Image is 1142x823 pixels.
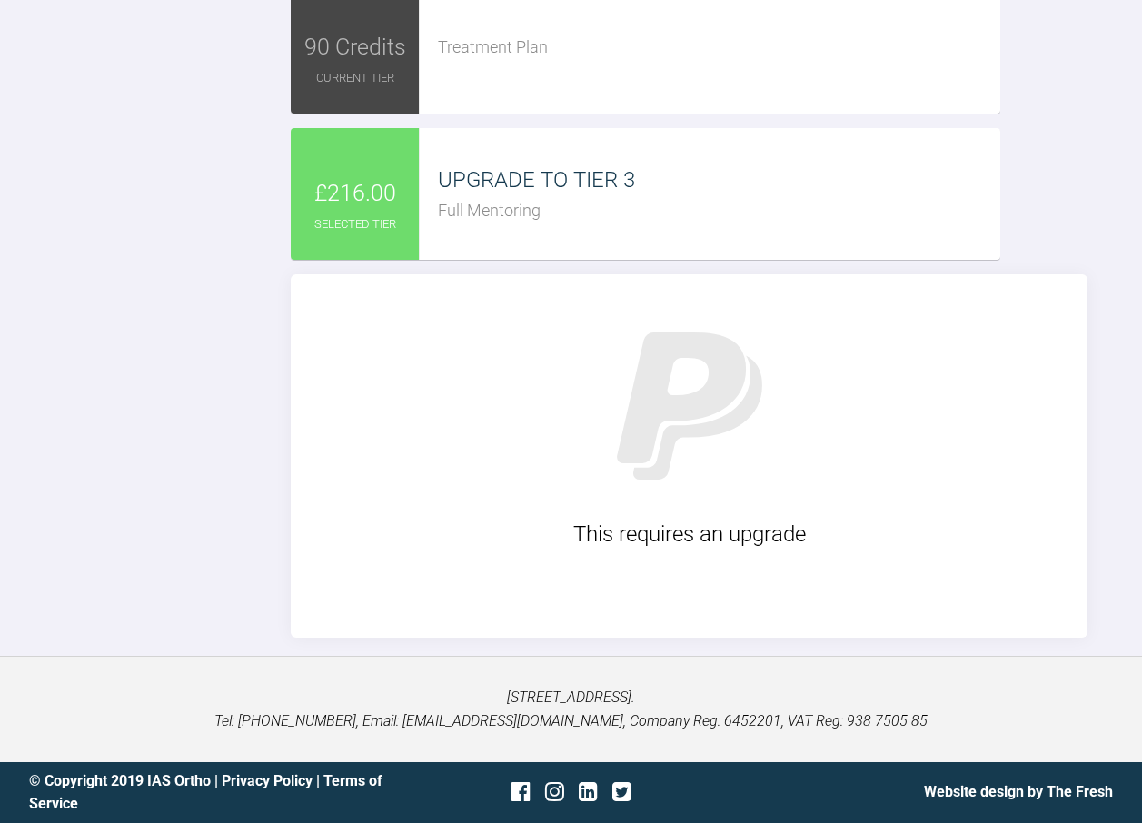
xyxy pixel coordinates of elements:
div: Full Mentoring [438,198,1000,224]
span: 90 Credits [304,29,406,65]
div: © Copyright 2019 IAS Ortho | | [29,769,391,816]
span: UPGRADE TO TIER 3 [438,167,635,193]
div: This requires an upgrade [318,517,1060,551]
a: Website design by The Fresh [924,783,1113,800]
iframe: PayPal [553,570,826,706]
p: [STREET_ADDRESS]. Tel: [PHONE_NUMBER], Email: [EMAIL_ADDRESS][DOMAIN_NAME], Company Reg: 6452201,... [29,686,1113,732]
span: £216.00 [314,175,396,212]
img: paypalGray.1c9ba6dc.svg [585,302,794,511]
a: Privacy Policy [222,772,313,789]
div: Treatment Plan [438,35,1000,61]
